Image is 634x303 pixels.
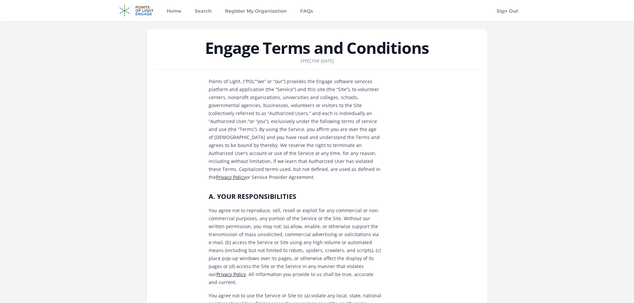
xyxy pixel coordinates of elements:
p: Points of Light, (“POL”“we” or “our”) provides the Engage software services platform and applicat... [209,77,382,181]
p: You agree not to reproduce, sell, resell or exploit for any commercial or non-commercial purposes... [209,207,382,286]
h1: Engage Terms and Conditions [155,40,480,56]
h2: A. YOUR RESPONSIBILITIES [209,192,382,201]
a: Privacy Policy [216,271,246,277]
a: Privacy Policy [216,174,246,180]
p: Effective [DATE] [155,59,480,64]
